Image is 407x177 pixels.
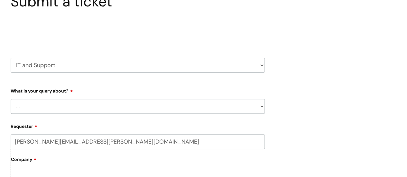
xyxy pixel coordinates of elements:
label: Requester [11,121,265,129]
h2: Select issue type [11,25,265,37]
label: Company [11,155,265,169]
input: Email [11,134,265,149]
label: What is your query about? [11,86,265,94]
